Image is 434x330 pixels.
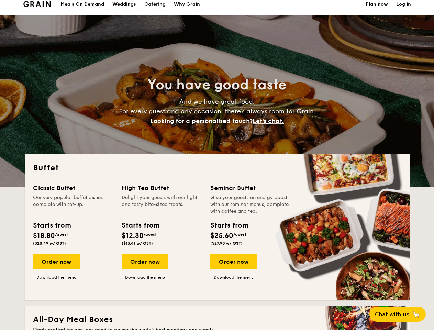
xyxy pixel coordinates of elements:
[122,254,168,269] div: Order now
[210,194,291,215] div: Give your guests an energy boost with our seminar menus, complete with coffee and tea.
[33,163,401,174] h2: Buffet
[23,1,51,7] a: Logotype
[55,232,68,237] span: /guest
[33,254,80,269] div: Order now
[412,310,420,318] span: 🦙
[33,241,66,246] span: ($20.49 w/ GST)
[253,117,284,125] span: Let's chat.
[23,1,51,7] img: Grain
[122,220,159,231] div: Starts from
[122,275,168,280] a: Download the menu
[33,183,113,193] div: Classic Buffet
[122,241,153,246] span: ($13.41 w/ GST)
[119,98,315,125] span: And we have great food. For every guest and any occasion, there’s always room for Grain.
[33,314,401,325] h2: All-Day Meal Boxes
[210,241,243,246] span: ($27.90 w/ GST)
[210,220,248,231] div: Starts from
[210,254,257,269] div: Order now
[122,183,202,193] div: High Tea Buffet
[233,232,246,237] span: /guest
[122,232,144,240] span: $12.30
[147,77,287,93] span: You have good taste
[122,194,202,215] div: Delight your guests with our light and tasty bite-sized treats.
[33,194,113,215] div: Our very popular buffet dishes, complete with set-up.
[150,117,253,125] span: Looking for a personalised touch?
[210,275,257,280] a: Download the menu
[33,275,80,280] a: Download the menu
[144,232,157,237] span: /guest
[369,307,426,322] button: Chat with us🦙
[33,232,55,240] span: $18.80
[210,183,291,193] div: Seminar Buffet
[375,311,409,318] span: Chat with us
[33,220,70,231] div: Starts from
[210,232,233,240] span: $25.60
